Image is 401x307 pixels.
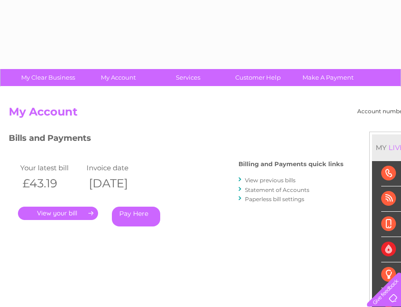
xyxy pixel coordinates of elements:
[84,162,151,174] td: Invoice date
[245,196,304,203] a: Paperless bill settings
[290,69,366,86] a: Make A Payment
[220,69,296,86] a: Customer Help
[18,174,84,193] th: £43.19
[112,207,160,226] a: Pay Here
[84,174,151,193] th: [DATE]
[245,177,296,184] a: View previous bills
[18,207,98,220] a: .
[9,132,343,148] h3: Bills and Payments
[80,69,156,86] a: My Account
[10,69,86,86] a: My Clear Business
[18,162,84,174] td: Your latest bill
[245,186,309,193] a: Statement of Accounts
[150,69,226,86] a: Services
[238,161,343,168] h4: Billing and Payments quick links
